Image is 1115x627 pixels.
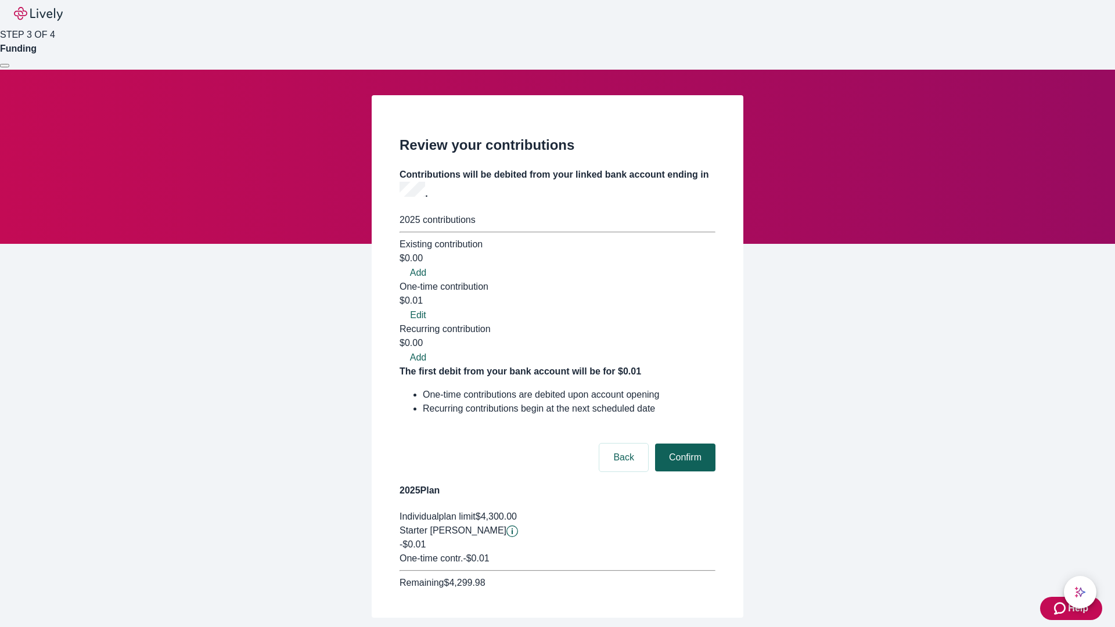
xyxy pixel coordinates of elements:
button: chat [1064,576,1096,608]
span: Individual plan limit [400,511,476,521]
button: Add [400,351,437,365]
h2: Review your contributions [400,135,715,156]
li: Recurring contributions begin at the next scheduled date [423,402,715,416]
span: Starter [PERSON_NAME] [400,525,506,535]
span: Remaining [400,578,444,588]
span: -$0.01 [400,539,426,549]
div: $0.00 [400,251,715,265]
img: Lively [14,7,63,21]
span: Help [1068,601,1088,615]
span: One-time contr. [400,553,463,563]
svg: Starter penny details [506,525,518,537]
span: $4,300.00 [476,511,517,521]
button: Add [400,266,437,280]
div: 2025 contributions [400,213,715,227]
h4: 2025 Plan [400,484,715,498]
button: Lively will contribute $0.01 to establish your account [506,525,518,537]
div: $0.01 [400,294,715,308]
svg: Lively AI Assistant [1074,586,1086,598]
div: One-time contribution [400,280,715,294]
h4: Contributions will be debited from your linked bank account ending in . [400,168,715,201]
button: Zendesk support iconHelp [1040,597,1102,620]
span: $4,299.98 [444,578,485,588]
li: One-time contributions are debited upon account opening [423,388,715,402]
div: Recurring contribution [400,322,715,336]
strong: The first debit from your bank account will be for $0.01 [400,366,641,376]
button: Edit [400,308,437,322]
button: Back [599,444,648,471]
div: Existing contribution [400,237,715,251]
svg: Zendesk support icon [1054,601,1068,615]
span: - $0.01 [463,553,489,563]
button: Confirm [655,444,715,471]
div: $0.00 [400,336,715,350]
